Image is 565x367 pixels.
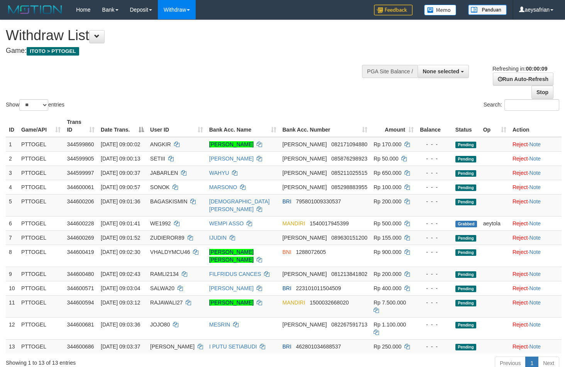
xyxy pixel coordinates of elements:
td: PTTOGEL [18,339,64,353]
td: · [509,245,562,267]
td: 6 [6,216,18,230]
strong: 00:00:09 [526,66,547,72]
span: MANDIRI [282,299,305,306]
div: - - - [420,169,449,177]
a: Reject [513,321,528,328]
span: BRI [282,285,291,291]
td: · [509,166,562,180]
span: [PERSON_NAME] [282,235,327,241]
span: WE1992 [150,220,171,227]
span: Pending [455,300,476,306]
th: User ID: activate to sort column ascending [147,115,206,137]
span: Pending [455,249,476,256]
span: [PERSON_NAME] [282,170,327,176]
span: Rp 650.000 [374,170,401,176]
span: Copy 089630151200 to clipboard [332,235,367,241]
span: 344600269 [67,235,94,241]
td: 10 [6,281,18,295]
a: Note [529,249,541,255]
td: 12 [6,317,18,339]
span: SONOK [150,184,170,190]
th: Bank Acc. Name: activate to sort column ascending [206,115,279,137]
span: Rp 200.000 [374,271,401,277]
span: 344600480 [67,271,94,277]
a: Reject [513,299,528,306]
span: ITOTO > PTTOGEL [27,47,79,56]
span: BAGASKISMIN [150,198,187,205]
span: 344600206 [67,198,94,205]
td: PTTOGEL [18,180,64,194]
a: Note [529,198,541,205]
td: PTTOGEL [18,245,64,267]
td: · [509,230,562,245]
td: PTTOGEL [18,281,64,295]
span: [DATE] 09:00:57 [101,184,140,190]
input: Search: [504,99,559,111]
a: Reject [513,220,528,227]
div: - - - [420,155,449,162]
td: 3 [6,166,18,180]
span: Grabbed [455,221,477,227]
label: Search: [484,99,559,111]
a: [PERSON_NAME] [209,141,254,147]
span: Rp 50.000 [374,156,399,162]
span: Copy 462801034688537 to clipboard [296,343,341,350]
span: [PERSON_NAME] [150,343,195,350]
label: Show entries [6,99,64,111]
a: WEMPI ASSO [209,220,244,227]
a: Note [529,141,541,147]
td: PTTOGEL [18,166,64,180]
span: ZUDIEROR89 [150,235,184,241]
a: Reject [513,271,528,277]
td: 1 [6,137,18,152]
a: MARSONO [209,184,237,190]
th: Op: activate to sort column ascending [480,115,509,137]
td: PTTOGEL [18,216,64,230]
span: 344600571 [67,285,94,291]
div: - - - [420,248,449,256]
span: Rp 900.000 [374,249,401,255]
div: - - - [420,299,449,306]
h1: Withdraw List [6,28,369,43]
span: [PERSON_NAME] [282,271,327,277]
span: Copy 795801009330537 to clipboard [296,198,341,205]
span: BRI [282,198,291,205]
span: Pending [455,322,476,328]
td: PTTOGEL [18,230,64,245]
span: [DATE] 09:00:37 [101,170,140,176]
span: Pending [455,170,476,177]
a: [PERSON_NAME] [209,156,254,162]
span: Rp 170.000 [374,141,401,147]
td: PTTOGEL [18,317,64,339]
td: PTTOGEL [18,267,64,281]
div: - - - [420,234,449,242]
a: Note [529,235,541,241]
span: Pending [455,184,476,191]
td: PTTOGEL [18,295,64,317]
td: 5 [6,194,18,216]
span: Pending [455,199,476,205]
div: - - - [420,140,449,148]
span: Copy 082171094880 to clipboard [332,141,367,147]
a: Note [529,343,541,350]
td: 9 [6,267,18,281]
span: [PERSON_NAME] [282,321,327,328]
a: FILFRIDUS CANCES [209,271,261,277]
div: - - - [420,284,449,292]
button: None selected [418,65,469,78]
td: 7 [6,230,18,245]
div: - - - [420,198,449,205]
span: Rp 500.000 [374,220,401,227]
span: Pending [455,344,476,350]
a: Reject [513,343,528,350]
a: Reject [513,249,528,255]
td: · [509,281,562,295]
td: 2 [6,151,18,166]
th: Amount: activate to sort column ascending [370,115,417,137]
img: Button%20Memo.svg [424,5,457,15]
div: - - - [420,343,449,350]
span: Rp 7.500.000 [374,299,406,306]
span: [PERSON_NAME] [282,184,327,190]
a: Note [529,321,541,328]
div: PGA Site Balance / [362,65,418,78]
